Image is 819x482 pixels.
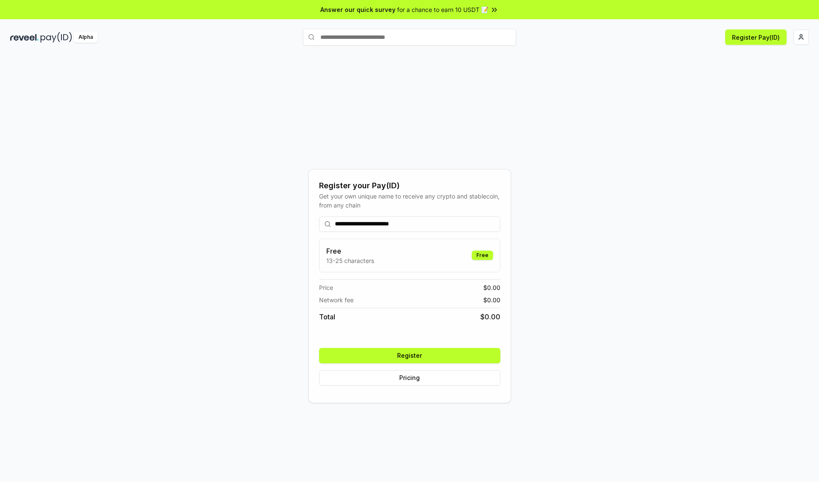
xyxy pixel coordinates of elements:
[319,192,500,210] div: Get your own unique name to receive any crypto and stablecoin, from any chain
[397,5,488,14] span: for a chance to earn 10 USDT 📝
[320,5,395,14] span: Answer our quick survey
[319,295,354,304] span: Network fee
[725,29,787,45] button: Register Pay(ID)
[319,283,333,292] span: Price
[41,32,72,43] img: pay_id
[326,246,374,256] h3: Free
[10,32,39,43] img: reveel_dark
[74,32,98,43] div: Alpha
[483,283,500,292] span: $ 0.00
[319,370,500,386] button: Pricing
[319,348,500,363] button: Register
[319,312,335,322] span: Total
[480,312,500,322] span: $ 0.00
[326,256,374,265] p: 13-25 characters
[319,180,500,192] div: Register your Pay(ID)
[472,251,493,260] div: Free
[483,295,500,304] span: $ 0.00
